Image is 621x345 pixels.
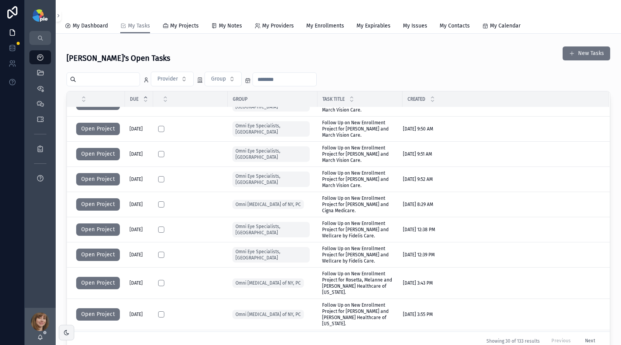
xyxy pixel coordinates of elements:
[322,271,398,295] a: Follow Up on New Enrollment Project for Rosetta, Melanne and [PERSON_NAME] Healthcare of [US_STATE].
[490,22,520,30] span: My Calendar
[322,170,398,189] span: Follow Up on New Enrollment Project for [PERSON_NAME] and March Vision Care.
[130,311,148,318] a: [DATE]
[25,45,56,195] div: scrollable content
[232,277,313,289] a: Omni [MEDICAL_DATA] of NY, PC
[235,173,307,185] span: Omni Eye Specialists, [GEOGRAPHIC_DATA]
[232,245,313,264] a: Omni Eye Specialists, [GEOGRAPHIC_DATA]
[440,22,470,30] span: My Contacts
[403,176,600,182] a: [DATE] 9:52 AM
[151,72,194,86] button: Select Button
[76,277,120,289] button: Open Project
[76,123,120,135] a: Open Project
[76,223,120,236] button: Open Project
[130,126,148,132] a: [DATE]
[76,202,120,207] a: Open Project
[322,96,345,102] span: Task Title
[403,280,600,286] a: [DATE] 3:43 PM
[235,201,301,208] span: Omni [MEDICAL_DATA] of NY, PC
[232,146,310,162] a: Omni Eye Specialists, [GEOGRAPHIC_DATA]
[32,9,48,22] img: App logo
[403,176,433,182] span: [DATE] 9:52 AM
[322,302,398,327] a: Follow Up on New Enrollment Project for [PERSON_NAME] and [PERSON_NAME] Healthcare of [US_STATE].
[235,148,307,160] span: Omni Eye Specialists, [GEOGRAPHIC_DATA]
[403,280,433,286] span: [DATE] 3:43 PM
[233,96,247,102] span: Group
[322,245,398,264] a: Follow Up on New Enrollment Project for [PERSON_NAME] and Wellcare by Fidelis Care.
[403,227,600,233] a: [DATE] 12:38 PM
[322,195,398,214] span: Follow Up on New Enrollment Project for [PERSON_NAME] and Cigna Medicare.
[235,311,301,318] span: Omni [MEDICAL_DATA] of NY, PC
[211,75,226,83] span: Group
[170,22,199,30] span: My Projects
[306,22,344,30] span: My Enrollments
[403,126,600,132] a: [DATE] 9:50 AM
[232,247,310,263] a: Omni Eye Specialists, [GEOGRAPHIC_DATA]
[403,227,435,233] span: [DATE] 12:38 PM
[232,310,304,319] a: Omni [MEDICAL_DATA] of NY, PC
[76,312,120,317] a: Open Project
[76,151,120,157] a: Open Project
[403,126,433,132] span: [DATE] 9:50 AM
[482,19,520,34] a: My Calendar
[403,151,600,157] a: [DATE] 9:51 AM
[205,72,242,86] button: Select Button
[67,52,170,64] h3: [PERSON_NAME]'s Open Tasks
[232,220,313,239] a: Omni Eye Specialists, [GEOGRAPHIC_DATA]
[322,145,398,163] span: Follow Up on New Enrollment Project for [PERSON_NAME] and March Vision Care.
[235,249,307,261] span: Omni Eye Specialists, [GEOGRAPHIC_DATA]
[120,19,150,34] a: My Tasks
[130,176,148,182] a: [DATE]
[232,145,313,163] a: Omni Eye Specialists, [GEOGRAPHIC_DATA]
[76,249,120,261] button: Open Project
[403,151,432,157] span: [DATE] 9:51 AM
[322,220,398,239] a: Follow Up on New Enrollment Project for [PERSON_NAME] and Wellcare by Fidelis Care.
[235,123,307,135] span: Omni Eye Specialists, [GEOGRAPHIC_DATA]
[232,278,304,288] a: Omni [MEDICAL_DATA] of NY, PC
[235,280,301,286] span: Omni [MEDICAL_DATA] of NY, PC
[76,173,120,185] button: Open Project
[130,151,143,157] span: [DATE]
[76,198,120,211] button: Open Project
[403,201,433,208] span: [DATE] 8:29 AM
[235,223,307,236] span: Omni Eye Specialists, [GEOGRAPHIC_DATA]
[130,227,148,233] a: [DATE]
[130,280,148,286] a: [DATE]
[232,222,310,237] a: Omni Eye Specialists, [GEOGRAPHIC_DATA]
[403,252,435,258] span: [DATE] 12:39 PM
[76,280,120,286] a: Open Project
[130,151,148,157] a: [DATE]
[232,172,310,187] a: Omni Eye Specialists, [GEOGRAPHIC_DATA]
[403,22,427,30] span: My Issues
[130,201,148,208] a: [DATE]
[162,19,199,34] a: My Projects
[563,46,610,60] button: New Tasks
[322,120,398,138] a: Follow Up on New Enrollment Project for [PERSON_NAME] and March Vision Care.
[76,308,120,321] button: Open Project
[403,311,600,318] a: [DATE] 3:55 PM
[486,338,540,344] span: Showing 30 of 133 results
[130,126,143,132] span: [DATE]
[232,170,313,189] a: Omni Eye Specialists, [GEOGRAPHIC_DATA]
[232,120,313,138] a: Omni Eye Specialists, [GEOGRAPHIC_DATA]
[130,176,143,182] span: [DATE]
[403,311,433,318] span: [DATE] 3:55 PM
[262,22,294,30] span: My Providers
[76,148,120,160] button: Open Project
[130,280,143,286] span: [DATE]
[76,126,120,132] a: Open Project
[211,19,242,34] a: My Notes
[403,19,427,34] a: My Issues
[65,19,108,34] a: My Dashboard
[219,22,242,30] span: My Notes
